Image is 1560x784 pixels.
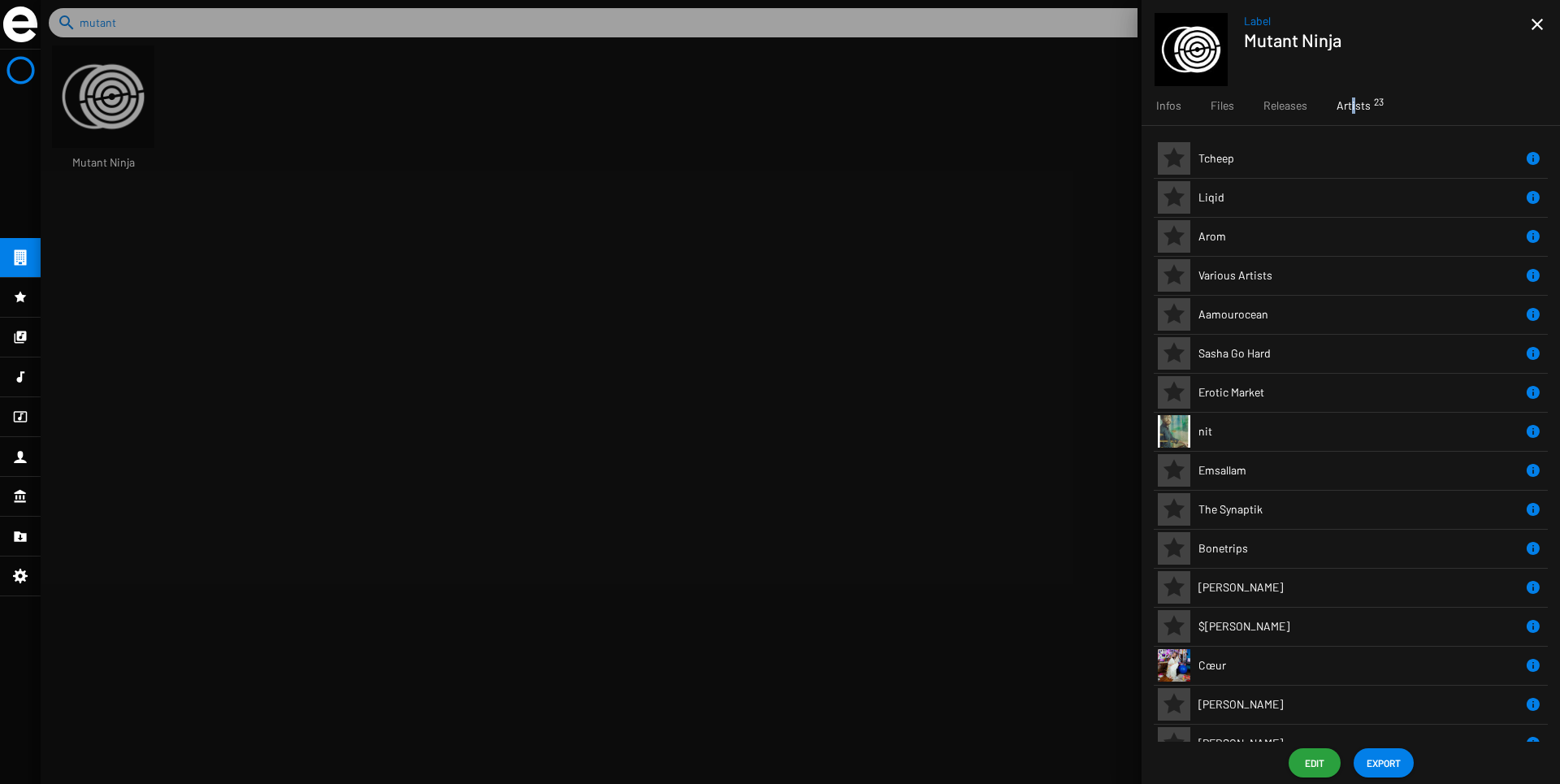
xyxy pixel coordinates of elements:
span: Aamourocean [1198,307,1268,321]
span: nit [1198,424,1212,438]
span: [PERSON_NAME] [1198,580,1283,594]
span: Edit [1302,748,1328,778]
span: $[PERSON_NAME] [1198,619,1289,633]
span: EXPORT [1367,748,1401,778]
span: Various Artists [1198,268,1272,282]
img: nit-1.jpeg [1158,415,1190,448]
span: Arom [1198,229,1226,243]
span: [PERSON_NAME] [1198,697,1283,711]
span: Liqid [1198,190,1224,204]
mat-icon: close [1527,15,1547,34]
span: Bonetrips [1198,541,1248,555]
span: Emsallam [1198,463,1246,477]
button: EXPORT [1354,748,1414,778]
img: unnamed.jpg [1155,13,1228,86]
span: Artists [1337,97,1371,114]
span: Tcheep [1198,151,1234,165]
span: Label [1244,13,1531,29]
span: The Synaptik [1198,502,1263,516]
span: Releases [1263,97,1307,114]
img: grand-sigle.svg [3,6,37,42]
span: Erotic Market [1198,385,1264,399]
button: Edit [1289,748,1341,778]
span: Sasha Go Hard [1198,346,1271,360]
h1: Mutant Ninja [1244,29,1518,50]
span: Files [1211,97,1234,114]
span: Infos [1156,97,1181,114]
img: 182875407_2915500678665337_777176203737752278_n.jpeg [1158,649,1190,682]
span: Cœur [1198,658,1226,672]
span: [PERSON_NAME] [1198,736,1283,750]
